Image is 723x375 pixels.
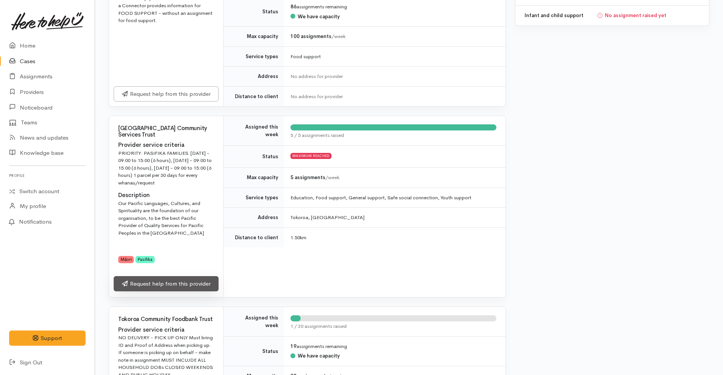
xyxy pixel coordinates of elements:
[290,194,496,202] div: Education, Food support, General support, Safe social connection, Youth support
[118,149,214,187] div: PRIORITY: PASIFIKA FAMILIES. [DATE] - 09:00 to 15:00 (6 hours), [DATE] - 09:00 to 15:00 (6 hours)...
[118,200,214,237] div: Our Pacific Languages, Cultures, and Spirituality are the foundation of our organisation, to be t...
[331,33,346,40] span: /week
[224,168,284,188] td: Max capacity
[224,46,284,67] td: Service types
[118,125,214,138] h4: [GEOGRAPHIC_DATA] Community Services Trust
[325,174,339,181] span: /week
[224,67,284,87] td: Address
[114,276,219,292] a: Request help from this provider
[224,145,284,168] td: Status
[118,326,184,334] label: Provider service criteria
[9,170,86,181] h6: Profile
[224,187,284,208] td: Service types
[290,132,496,139] div: 5 / 5 assignments raised
[224,227,284,247] td: Distance to client
[290,343,496,350] div: assignments remaining
[290,214,496,221] div: Tokoroa, [GEOGRAPHIC_DATA]
[290,3,296,10] b: 86
[290,234,496,242] div: 1.50
[224,336,284,366] td: Status
[290,153,331,159] div: MAXIMUM REACHED
[118,256,134,263] span: Māori
[114,86,219,102] a: Request help from this provider
[290,73,496,80] div: No address for provider
[224,307,284,336] td: Assigned this week
[290,323,496,330] div: 1 / 20 assignments raised
[224,27,284,47] td: Max capacity
[135,256,154,263] span: Pasifika
[118,316,214,323] h4: Tokoroa Community Foodbank Trust
[290,33,331,40] b: 100 assignments
[300,234,306,241] span: km
[9,331,86,346] button: Support
[525,12,583,19] b: Infant and child support
[290,53,496,60] div: Food support
[290,3,496,11] div: assignments remaining
[298,13,340,20] b: We have capacity
[598,12,666,19] b: No assignment raised yet
[290,93,496,100] div: No address for provider
[290,174,325,181] b: 5 assignments
[224,116,284,145] td: Assigned this week
[224,208,284,228] td: Address
[224,86,284,106] td: Distance to client
[118,141,184,149] label: Provider service criteria
[290,343,296,350] b: 19
[118,191,150,200] label: Description
[298,353,340,359] b: We have capacity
